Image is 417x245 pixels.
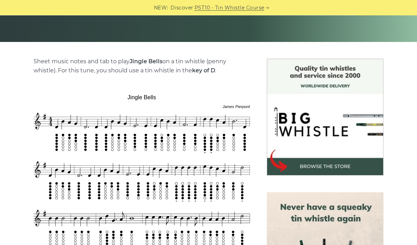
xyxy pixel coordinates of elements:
span: Discover [170,4,193,12]
span: NEW: [154,4,168,12]
strong: key of D [192,67,215,74]
a: PST10 - Tin Whistle Course [195,4,264,12]
p: Sheet music notes and tab to play on a tin whistle (penny whistle). For this tune, you should use... [34,57,250,75]
strong: Jingle Bells [130,58,162,65]
img: BigWhistle Tin Whistle Store [267,59,383,176]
